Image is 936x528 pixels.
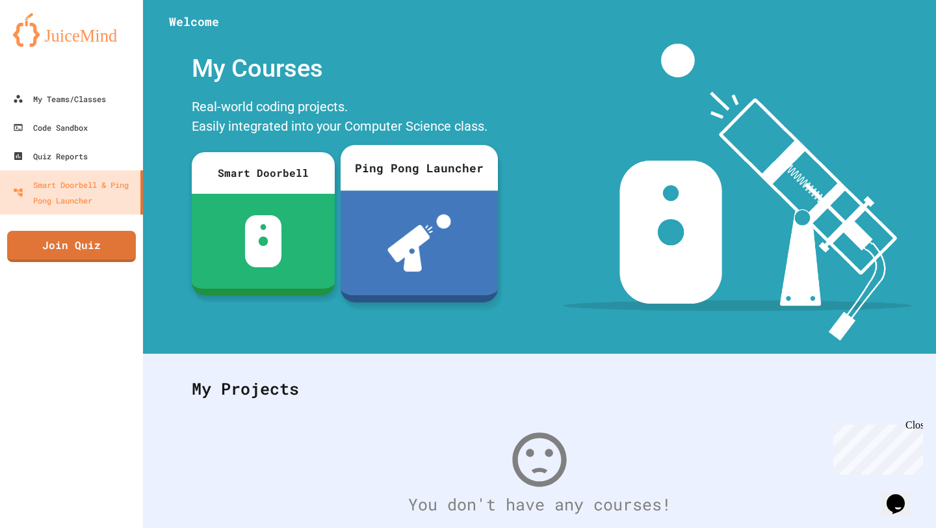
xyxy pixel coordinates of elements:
img: logo-orange.svg [13,13,130,47]
iframe: chat widget [828,419,923,475]
img: sdb-white.svg [245,215,282,267]
div: Ping Pong Launcher [341,145,498,191]
div: My Courses [185,44,497,94]
div: Smart Doorbell [192,152,335,194]
div: Code Sandbox [13,120,88,135]
div: Real-world coding projects. Easily integrated into your Computer Science class. [185,94,497,142]
div: Quiz Reports [13,148,88,164]
img: banner-image-my-projects.png [564,44,912,341]
img: ppl-with-ball.png [387,215,451,272]
div: You don't have any courses! [179,492,900,517]
div: Smart Doorbell & Ping Pong Launcher [13,177,135,208]
div: My Projects [179,363,900,414]
a: Join Quiz [7,231,136,262]
div: Chat with us now!Close [5,5,90,83]
div: My Teams/Classes [13,91,106,107]
iframe: chat widget [881,476,923,515]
